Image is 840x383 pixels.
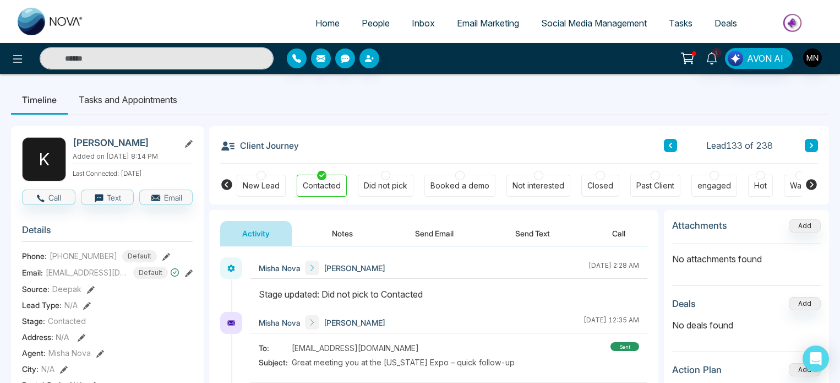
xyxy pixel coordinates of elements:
[706,139,773,152] span: Lead 133 of 238
[672,298,696,309] h3: Deals
[122,250,157,262] span: Default
[351,13,401,34] a: People
[292,357,515,368] span: Great meeting you at the [US_STATE] Expo – quick follow-up
[541,18,647,29] span: Social Media Management
[73,137,175,148] h2: [PERSON_NAME]
[703,13,748,34] a: Deals
[81,190,134,205] button: Text
[22,363,39,375] span: City :
[789,363,821,376] button: Add
[73,166,193,179] p: Last Connected: [DATE]
[64,299,78,311] span: N/A
[304,13,351,34] a: Home
[658,13,703,34] a: Tasks
[412,18,435,29] span: Inbox
[714,18,737,29] span: Deals
[393,221,476,246] button: Send Email
[362,18,390,29] span: People
[324,262,385,274] span: [PERSON_NAME]
[530,13,658,34] a: Social Media Management
[512,180,564,191] div: Not interested
[41,363,54,375] span: N/A
[68,85,188,115] li: Tasks and Appointments
[590,221,647,246] button: Call
[18,8,84,35] img: Nova CRM Logo
[587,180,613,191] div: Closed
[259,317,301,328] span: Misha Nova
[50,250,117,262] span: [PHONE_NUMBER]
[636,180,674,191] div: Past Client
[430,180,489,191] div: Booked a demo
[11,85,68,115] li: Timeline
[22,224,193,241] h3: Details
[790,180,810,191] div: Warm
[401,13,446,34] a: Inbox
[457,18,519,29] span: Email Marketing
[672,244,821,266] p: No attachments found
[259,342,292,354] span: To:
[672,319,821,332] p: No deals found
[803,346,829,372] div: Open Intercom Messenger
[259,357,292,368] span: Subject:
[672,364,722,375] h3: Action Plan
[22,315,45,327] span: Stage:
[48,315,86,327] span: Contacted
[259,262,301,274] span: Misha Nova
[73,152,193,161] p: Added on [DATE] 8:14 PM
[22,190,75,205] button: Call
[747,52,783,65] span: AVON AI
[324,317,385,328] span: [PERSON_NAME]
[22,267,43,278] span: Email:
[725,48,793,69] button: AVON AI
[56,332,69,342] span: N/A
[243,180,280,191] div: New Lead
[754,10,833,35] img: Market-place.gif
[697,180,731,191] div: engaged
[712,48,722,58] span: 1
[52,283,81,295] span: Deepak
[583,315,639,330] div: [DATE] 12:35 AM
[22,331,69,343] span: Address:
[220,137,299,154] h3: Client Journey
[699,48,725,67] a: 1
[48,347,91,359] span: Misha Nova
[672,220,727,231] h3: Attachments
[303,180,341,191] div: Contacted
[22,283,50,295] span: Source:
[22,137,66,181] div: K
[669,18,692,29] span: Tasks
[728,51,743,66] img: Lead Flow
[22,299,62,311] span: Lead Type:
[22,347,46,359] span: Agent:
[588,261,639,275] div: [DATE] 2:28 AM
[789,297,821,310] button: Add
[446,13,530,34] a: Email Marketing
[364,180,407,191] div: Did not pick
[292,342,419,354] span: [EMAIL_ADDRESS][DOMAIN_NAME]
[46,267,128,278] span: [EMAIL_ADDRESS][DOMAIN_NAME]
[493,221,572,246] button: Send Text
[139,190,193,205] button: Email
[315,18,340,29] span: Home
[803,48,822,67] img: User Avatar
[610,342,639,351] div: sent
[789,220,821,230] span: Add
[310,221,375,246] button: Notes
[220,221,292,246] button: Activity
[754,180,767,191] div: Hot
[133,267,168,279] span: Default
[22,250,47,262] span: Phone:
[789,219,821,233] button: Add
